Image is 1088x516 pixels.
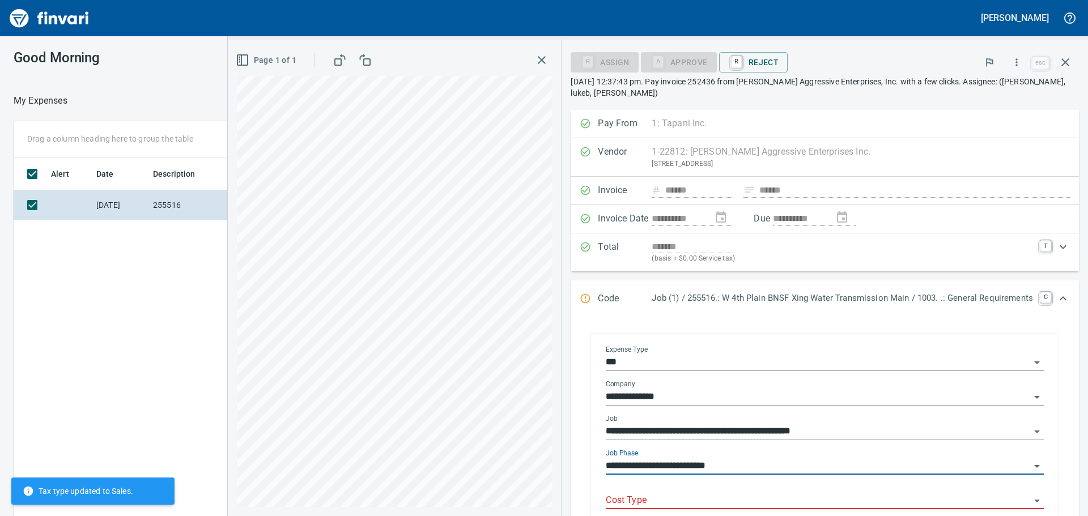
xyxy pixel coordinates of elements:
[606,381,635,387] label: Company
[51,167,69,181] span: Alert
[606,415,618,422] label: Job
[14,94,67,108] nav: breadcrumb
[7,5,92,32] img: Finvari
[571,280,1079,318] div: Expand
[238,53,296,67] span: Page 1 of 1
[981,12,1049,24] h5: [PERSON_NAME]
[571,57,638,66] div: Assign
[571,76,1079,99] p: [DATE] 12:37:43 pm. Pay invoice 252436 from [PERSON_NAME] Aggressive Enterprises, Inc. with a few...
[14,50,254,66] h3: Good Morning
[1029,355,1045,370] button: Open
[1040,240,1051,251] a: T
[719,52,788,73] button: RReject
[641,57,717,66] div: Cost Type required
[1029,458,1045,474] button: Open
[1004,50,1029,75] button: More
[96,167,114,181] span: Date
[1029,493,1045,509] button: Open
[14,94,67,108] p: My Expenses
[233,50,301,71] button: Page 1 of 1
[571,233,1079,271] div: Expand
[1040,292,1051,303] a: C
[978,9,1052,27] button: [PERSON_NAME]
[652,253,1033,265] p: (basis + $0.00 Service tax)
[1029,49,1079,76] span: Close invoice
[598,292,652,306] p: Code
[1029,424,1045,440] button: Open
[153,167,195,181] span: Description
[606,450,638,457] label: Job Phase
[652,292,1033,305] p: Job (1) / 255516.: W 4th Plain BNSF Xing Water Transmission Main / 1003. .: General Requirements
[92,190,148,220] td: [DATE]
[27,133,193,144] p: Drag a column heading here to group the table
[51,167,84,181] span: Alert
[23,485,133,497] span: Tax type updated to Sales.
[148,190,250,220] td: 255516
[598,240,652,265] p: Total
[96,167,129,181] span: Date
[606,346,648,353] label: Expense Type
[731,56,742,68] a: R
[1029,389,1045,405] button: Open
[1032,57,1049,69] a: esc
[153,167,210,181] span: Description
[728,53,779,72] span: Reject
[977,50,1002,75] button: Flag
